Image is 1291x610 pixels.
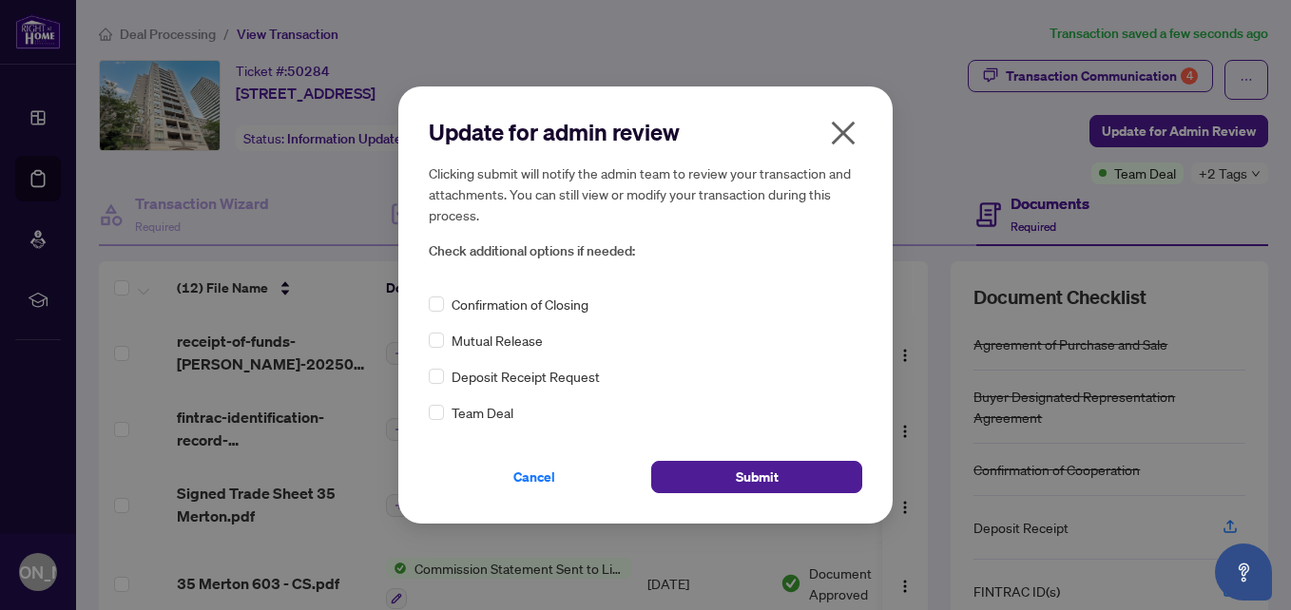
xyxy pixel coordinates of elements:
span: close [828,118,858,148]
span: Deposit Receipt Request [452,366,600,387]
span: Submit [736,462,779,492]
button: Submit [651,461,862,493]
span: Team Deal [452,402,513,423]
h5: Clicking submit will notify the admin team to review your transaction and attachments. You can st... [429,162,862,225]
h2: Update for admin review [429,117,862,147]
button: Cancel [429,461,640,493]
span: Cancel [513,462,555,492]
span: Confirmation of Closing [452,294,588,315]
span: Check additional options if needed: [429,240,862,262]
span: Mutual Release [452,330,543,351]
button: Open asap [1215,543,1272,600]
